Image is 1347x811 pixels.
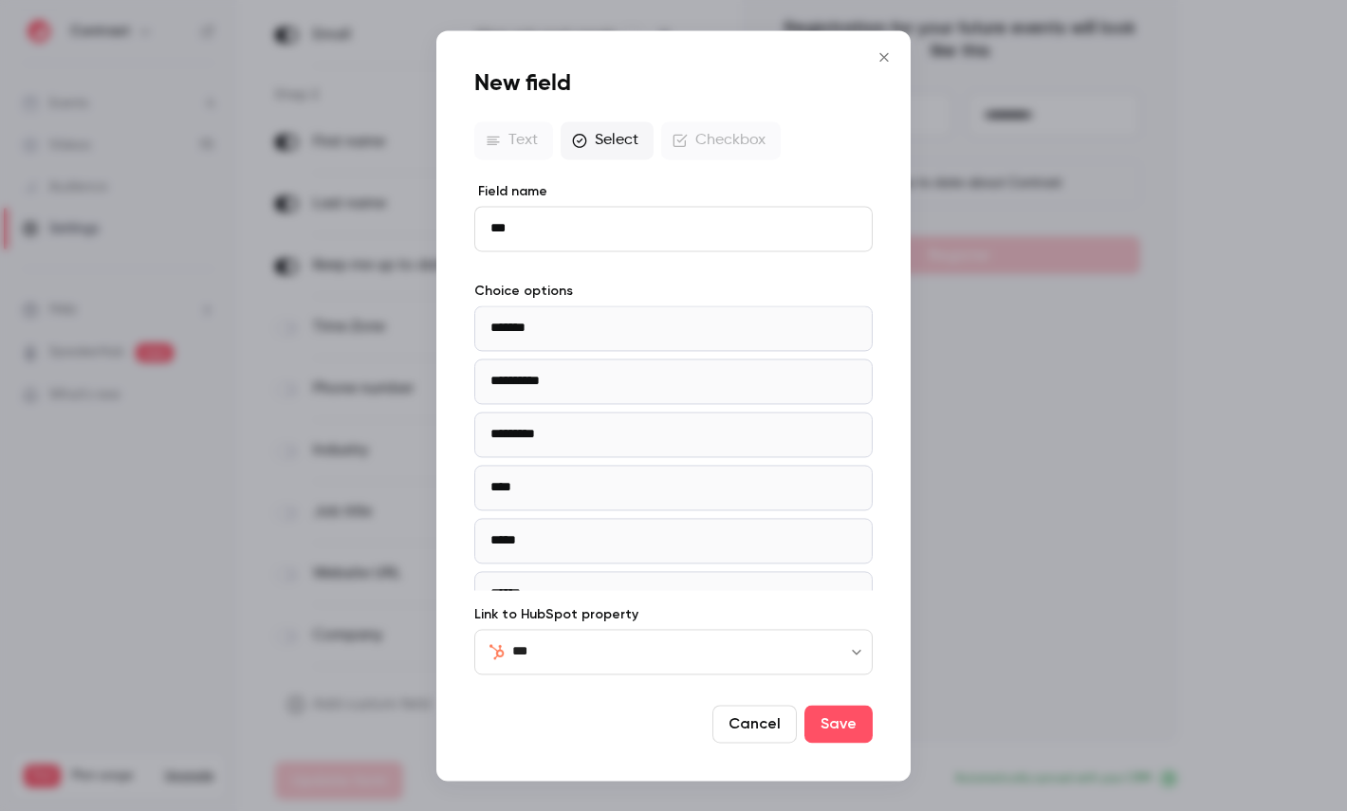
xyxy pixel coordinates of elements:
[474,282,873,301] label: Choice options
[847,642,866,661] button: Open
[474,605,873,624] label: Link to HubSpot property
[712,705,797,743] button: Cancel
[804,705,873,743] button: Save
[474,182,873,201] label: Field name
[474,68,873,99] h1: New field
[865,38,903,76] button: Close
